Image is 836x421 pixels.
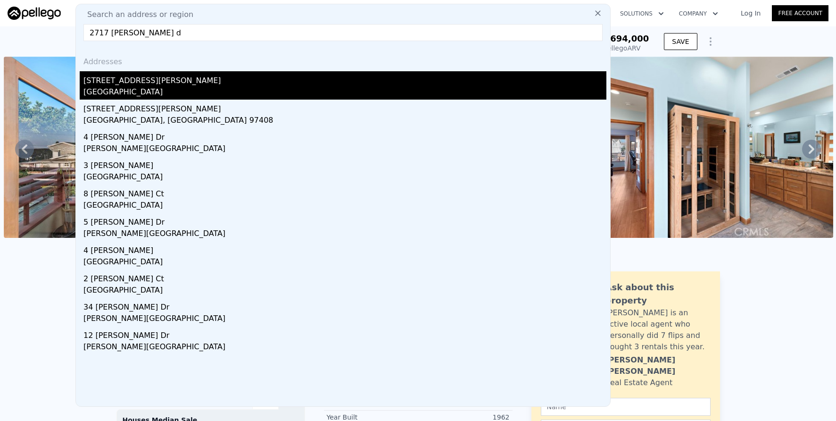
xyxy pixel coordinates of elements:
[83,156,606,171] div: 3 [PERSON_NAME]
[80,9,193,20] span: Search an address or region
[83,200,606,213] div: [GEOGRAPHIC_DATA]
[595,43,649,53] div: Pellego ARV
[83,71,606,86] div: [STREET_ADDRESS][PERSON_NAME]
[595,34,649,43] span: $1,694,000
[605,307,711,353] div: [PERSON_NAME] is an active local agent who personally did 7 flips and bought 3 rentals this year.
[80,49,606,71] div: Addresses
[83,241,606,256] div: 4 [PERSON_NAME]
[83,185,606,200] div: 8 [PERSON_NAME] Ct
[671,5,726,22] button: Company
[541,398,711,416] input: Name
[83,100,606,115] div: [STREET_ADDRESS][PERSON_NAME]
[83,326,606,341] div: 12 [PERSON_NAME] Dr
[4,57,275,238] img: Sale: 166393374 Parcel: 62738211
[83,24,603,41] input: Enter an address, city, region, neighborhood or zip code
[83,115,606,128] div: [GEOGRAPHIC_DATA], [GEOGRAPHIC_DATA] 97408
[83,213,606,228] div: 5 [PERSON_NAME] Dr
[8,7,61,20] img: Pellego
[83,285,606,298] div: [GEOGRAPHIC_DATA]
[83,313,606,326] div: [PERSON_NAME][GEOGRAPHIC_DATA]
[83,143,606,156] div: [PERSON_NAME][GEOGRAPHIC_DATA]
[83,128,606,143] div: 4 [PERSON_NAME] Dr
[701,32,720,51] button: Show Options
[83,298,606,313] div: 34 [PERSON_NAME] Dr
[83,86,606,100] div: [GEOGRAPHIC_DATA]
[664,33,697,50] button: SAVE
[605,377,673,388] div: Real Estate Agent
[605,281,711,307] div: Ask about this property
[605,354,711,377] div: [PERSON_NAME] [PERSON_NAME]
[83,341,606,354] div: [PERSON_NAME][GEOGRAPHIC_DATA]
[83,269,606,285] div: 2 [PERSON_NAME] Ct
[772,5,828,21] a: Free Account
[562,57,833,238] img: Sale: 166393374 Parcel: 62738211
[83,256,606,269] div: [GEOGRAPHIC_DATA]
[83,228,606,241] div: [PERSON_NAME][GEOGRAPHIC_DATA]
[83,171,606,185] div: [GEOGRAPHIC_DATA]
[613,5,671,22] button: Solutions
[729,8,772,18] a: Log In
